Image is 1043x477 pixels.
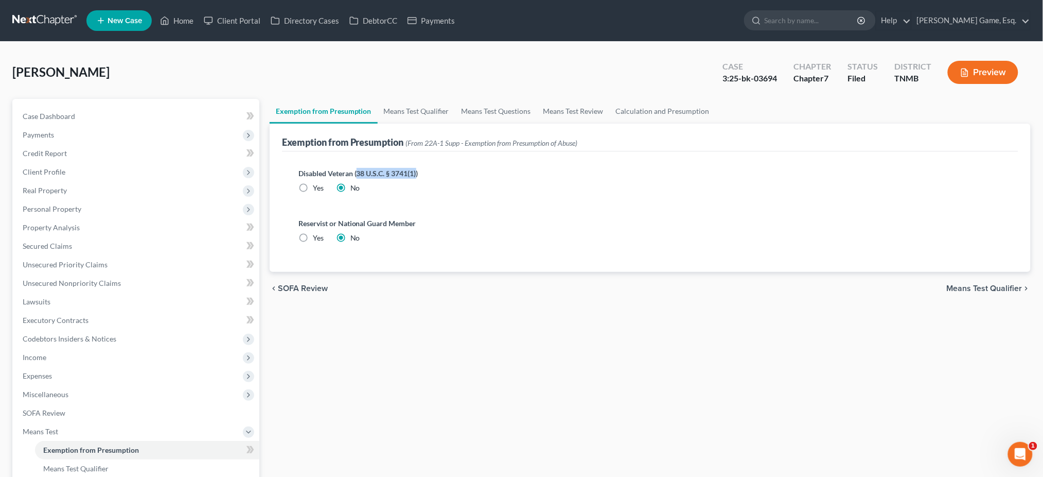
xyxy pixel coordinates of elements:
[537,99,610,124] a: Means Test Review
[344,11,402,30] a: DebtorCC
[350,183,360,192] span: No
[278,284,328,293] span: SOFA Review
[847,61,878,73] div: Status
[155,11,199,30] a: Home
[406,139,578,147] span: (From 22A-1 Supp - Exemption from Presumption of Abuse)
[402,11,460,30] a: Payments
[23,353,46,362] span: Income
[23,427,58,436] span: Means Test
[947,284,1031,293] button: Means Test Qualifier chevron_right
[23,130,54,139] span: Payments
[270,284,278,293] i: chevron_left
[948,61,1018,84] button: Preview
[199,11,266,30] a: Client Portal
[793,73,831,84] div: Chapter
[23,149,67,158] span: Credit Report
[298,168,1002,179] label: Disabled Veteran (38 U.S.C. § 3741(1))
[455,99,537,124] a: Means Test Questions
[23,242,72,250] span: Secured Claims
[350,233,360,242] span: No
[23,205,81,213] span: Personal Property
[313,233,324,242] span: Yes
[282,136,578,148] div: Exemption from Presumption
[894,73,931,84] div: TNMB
[765,11,859,30] input: Search by name...
[14,311,259,330] a: Executory Contracts
[610,99,716,124] a: Calculation and Presumption
[23,279,121,287] span: Unsecured Nonpriority Claims
[14,404,259,422] a: SOFA Review
[23,223,80,232] span: Property Analysis
[23,316,89,325] span: Executory Contracts
[1008,442,1033,467] iframe: Intercom live chat
[894,61,931,73] div: District
[14,293,259,311] a: Lawsuits
[266,11,344,30] a: Directory Cases
[1029,442,1037,450] span: 1
[722,61,777,73] div: Case
[14,255,259,274] a: Unsecured Priority Claims
[824,73,828,83] span: 7
[298,218,1002,229] label: Reservist or National Guard Member
[12,64,110,79] span: [PERSON_NAME]
[23,408,65,417] span: SOFA Review
[43,446,139,454] span: Exemption from Presumption
[876,11,911,30] a: Help
[1022,284,1031,293] i: chevron_right
[793,61,831,73] div: Chapter
[14,107,259,126] a: Case Dashboard
[270,99,378,124] a: Exemption from Presumption
[35,441,259,459] a: Exemption from Presumption
[947,284,1022,293] span: Means Test Qualifier
[23,297,50,306] span: Lawsuits
[14,144,259,163] a: Credit Report
[23,260,108,269] span: Unsecured Priority Claims
[23,390,68,399] span: Miscellaneous
[847,73,878,84] div: Filed
[23,167,65,176] span: Client Profile
[912,11,1030,30] a: [PERSON_NAME] Game, Esq.
[14,274,259,293] a: Unsecured Nonpriority Claims
[23,371,52,380] span: Expenses
[722,73,777,84] div: 3:25-bk-03694
[23,112,75,121] span: Case Dashboard
[270,284,328,293] button: chevron_left SOFA Review
[313,183,324,192] span: Yes
[108,17,142,25] span: New Case
[378,99,455,124] a: Means Test Qualifier
[14,237,259,255] a: Secured Claims
[23,186,67,195] span: Real Property
[23,334,116,343] span: Codebtors Insiders & Notices
[43,464,109,473] span: Means Test Qualifier
[14,218,259,237] a: Property Analysis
